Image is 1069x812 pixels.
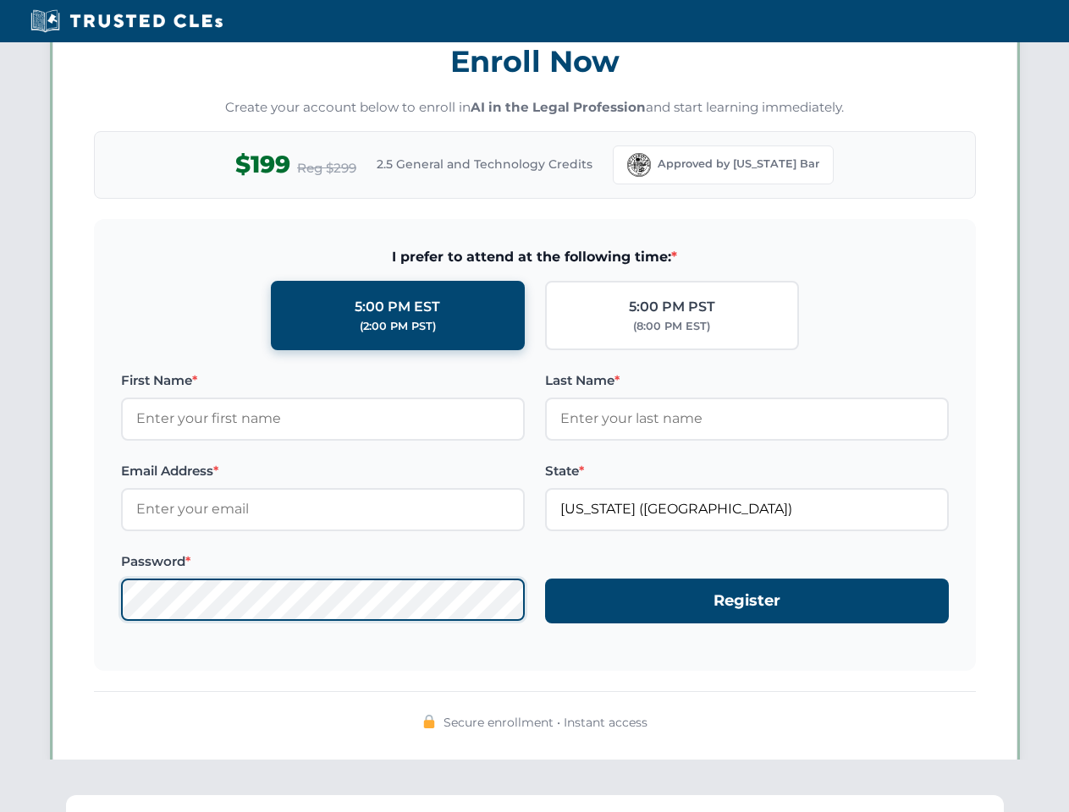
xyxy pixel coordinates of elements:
[235,145,290,184] span: $199
[121,551,525,572] label: Password
[121,246,949,268] span: I prefer to attend at the following time:
[360,318,436,335] div: (2:00 PM PST)
[633,318,710,335] div: (8:00 PM EST)
[545,579,949,623] button: Register
[629,296,715,318] div: 5:00 PM PST
[297,158,356,178] span: Reg $299
[444,713,647,732] span: Secure enrollment • Instant access
[422,715,436,728] img: 🔒
[545,488,949,530] input: Florida (FL)
[121,398,525,440] input: Enter your first name
[121,461,525,481] label: Email Address
[121,370,525,391] label: First Name
[658,156,819,173] span: Approved by [US_STATE] Bar
[25,8,228,34] img: Trusted CLEs
[545,461,949,481] label: State
[355,296,440,318] div: 5:00 PM EST
[471,99,646,115] strong: AI in the Legal Profession
[545,398,949,440] input: Enter your last name
[545,370,949,391] label: Last Name
[627,153,651,177] img: Florida Bar
[121,488,525,530] input: Enter your email
[94,98,976,118] p: Create your account below to enroll in and start learning immediately.
[377,155,592,173] span: 2.5 General and Technology Credits
[94,35,976,88] h3: Enroll Now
